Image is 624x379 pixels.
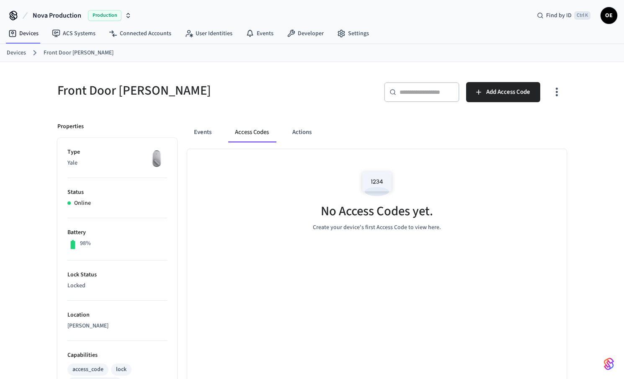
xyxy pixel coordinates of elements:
button: Actions [286,122,318,142]
button: Add Access Code [466,82,540,102]
p: Location [67,311,167,320]
a: ACS Systems [45,26,102,41]
p: 98% [80,239,91,248]
img: Access Codes Empty State [358,166,396,201]
span: Ctrl K [574,11,590,20]
p: [PERSON_NAME] [67,322,167,330]
div: Find by IDCtrl K [530,8,597,23]
span: OE [601,8,616,23]
img: August Wifi Smart Lock 3rd Gen, Silver, Front [146,148,167,169]
p: Properties [57,122,84,131]
a: Developer [280,26,330,41]
span: Add Access Code [486,87,530,98]
img: SeamLogoGradient.69752ec5.svg [604,357,614,371]
p: Create your device's first Access Code to view here. [313,223,441,232]
div: ant example [187,122,567,142]
a: Connected Accounts [102,26,178,41]
a: Settings [330,26,376,41]
h5: No Access Codes yet. [321,203,433,220]
p: Yale [67,159,167,168]
a: Front Door [PERSON_NAME] [44,49,113,57]
a: Events [239,26,280,41]
p: Online [74,199,91,208]
h5: Front Door [PERSON_NAME] [57,82,307,99]
p: Capabilities [67,351,167,360]
span: Nova Production [33,10,81,21]
span: Find by ID [546,11,572,20]
p: Lock Status [67,271,167,279]
button: Access Codes [228,122,276,142]
p: Status [67,188,167,197]
div: lock [116,365,126,374]
a: User Identities [178,26,239,41]
p: Locked [67,281,167,290]
button: Events [187,122,218,142]
p: Battery [67,228,167,237]
a: Devices [2,26,45,41]
p: Type [67,148,167,157]
button: OE [601,7,617,24]
a: Devices [7,49,26,57]
span: Production [88,10,121,21]
div: access_code [72,365,103,374]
